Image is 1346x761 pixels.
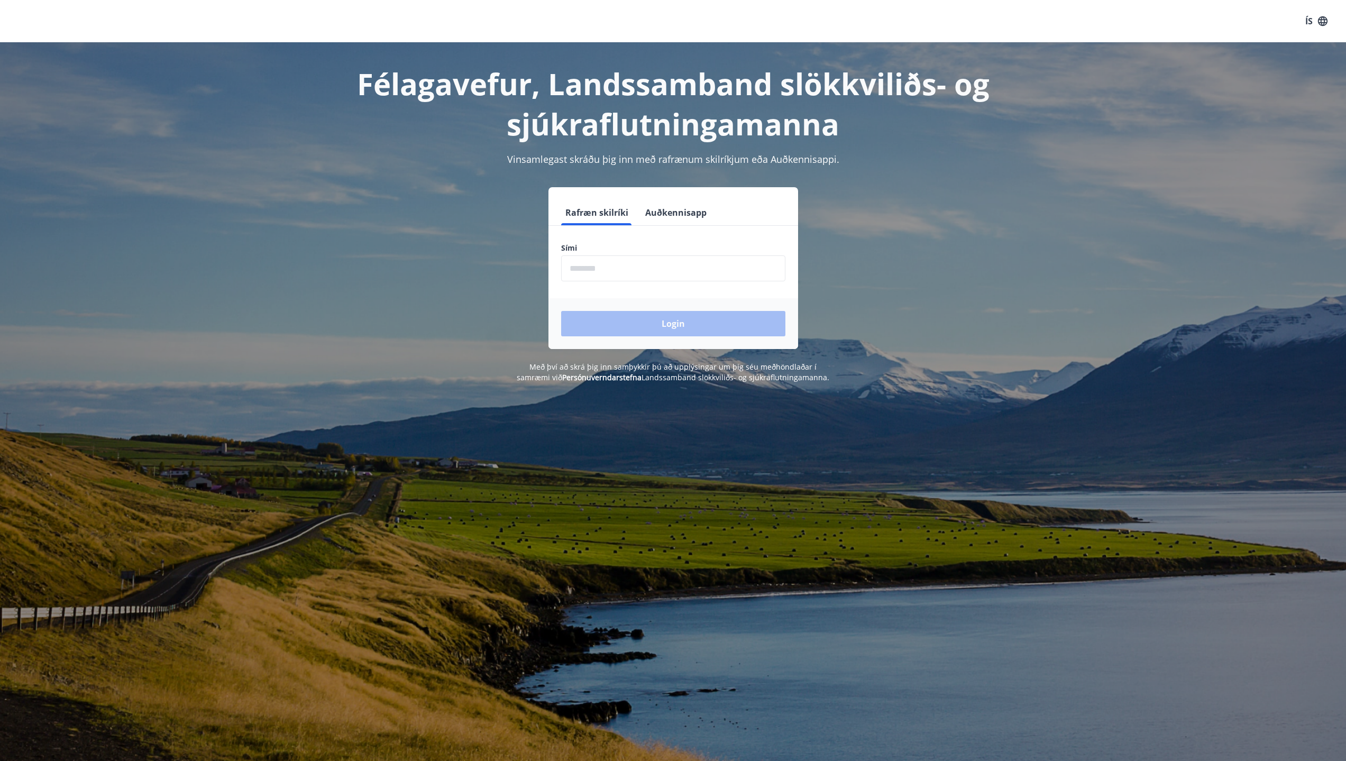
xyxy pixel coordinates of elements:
button: Auðkennisapp [641,200,711,225]
a: Persónuverndarstefna [562,372,642,382]
button: ÍS [1299,12,1333,31]
label: Sími [561,243,785,253]
button: Rafræn skilríki [561,200,633,225]
h1: Félagavefur, Landssamband slökkviliðs- og sjúkraflutningamanna [305,63,1041,144]
span: Með því að skrá þig inn samþykkir þú að upplýsingar um þig séu meðhöndlaðar í samræmi við Landssa... [517,362,829,382]
span: Vinsamlegast skráðu þig inn með rafrænum skilríkjum eða Auðkennisappi. [507,153,839,166]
